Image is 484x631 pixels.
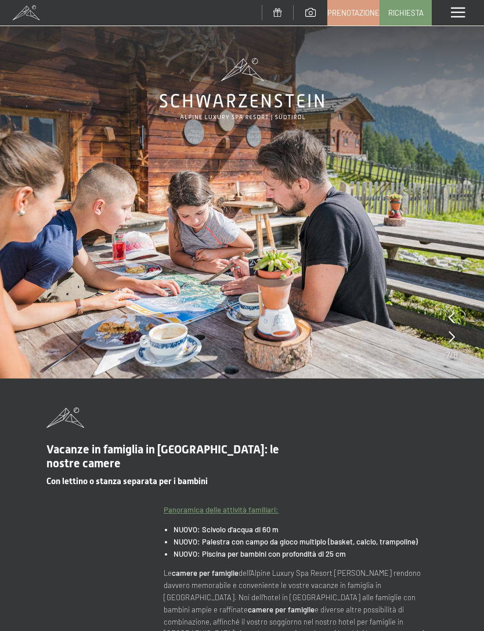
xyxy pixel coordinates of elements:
strong: NUOVO: Scivolo d'acqua di 60 m [174,525,279,534]
strong: NUOVO: Piscina per bambini con profondità di 25 cm [174,549,346,558]
strong: NUOVO: Palestra con campo da gioco multiplo (basket, calcio, trampoline) [174,537,418,546]
strong: camere per famiglie [172,568,239,578]
span: Richiesta [388,8,424,18]
span: 7 [446,348,450,361]
span: Prenotazione [327,8,380,18]
a: Richiesta [380,1,431,25]
span: / [450,348,453,361]
a: Panoramica delle attività familiari: [164,505,279,514]
span: Con lettino o stanza separata per i bambini [46,476,208,486]
strong: camere per famiglie [248,605,315,614]
span: Vacanze in famiglia in [GEOGRAPHIC_DATA]: le nostre camere [46,442,279,470]
a: Prenotazione [328,1,379,25]
span: 8 [453,348,458,361]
